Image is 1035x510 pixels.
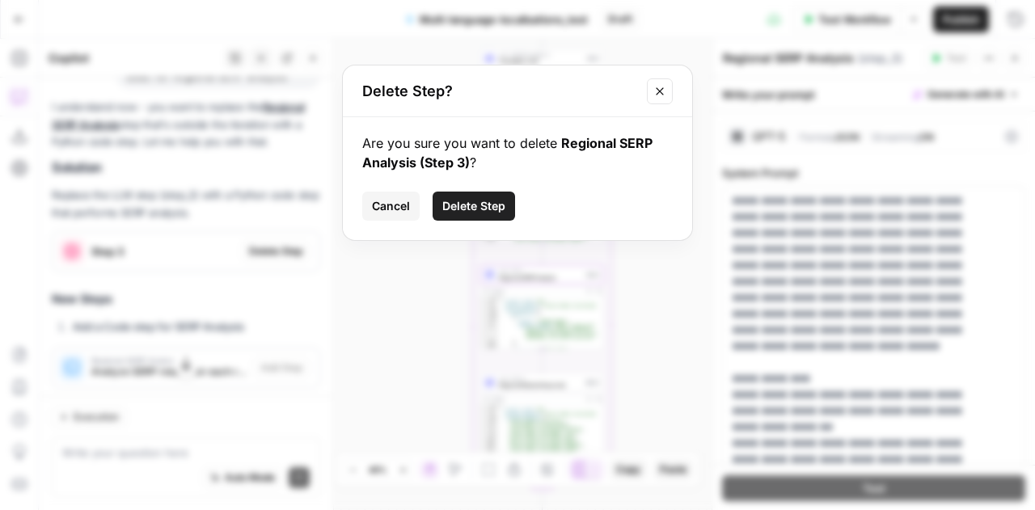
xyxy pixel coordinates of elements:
button: Cancel [362,192,420,221]
button: Delete Step [433,192,515,221]
button: Close modal [647,78,673,104]
span: Cancel [372,198,410,214]
div: Are you sure you want to delete ? [362,133,673,172]
h2: Delete Step? [362,80,637,103]
span: Delete Step [442,198,505,214]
